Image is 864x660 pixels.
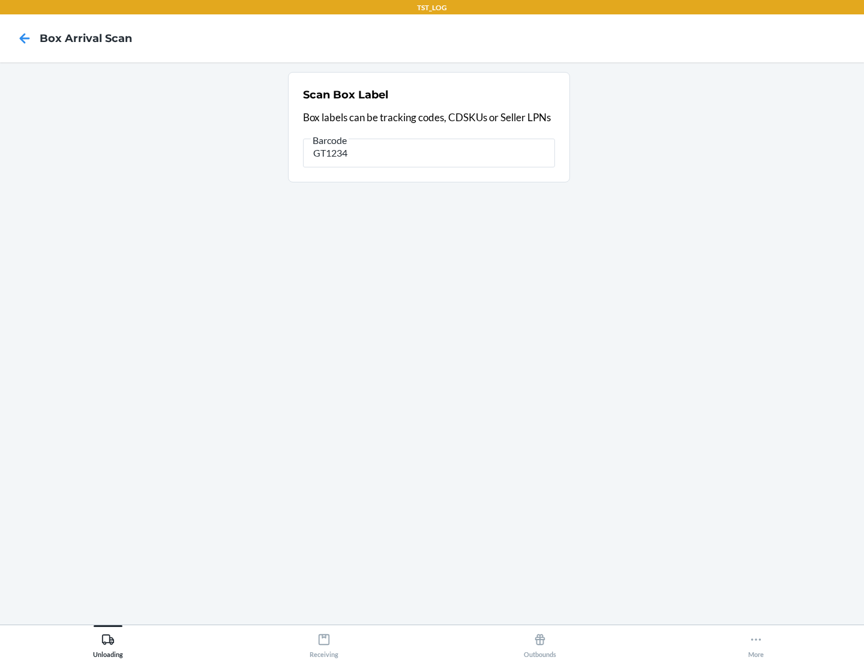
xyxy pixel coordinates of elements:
[524,628,556,658] div: Outbounds
[303,87,388,103] h2: Scan Box Label
[303,110,555,125] p: Box labels can be tracking codes, CDSKUs or Seller LPNs
[311,134,349,146] span: Barcode
[417,2,447,13] p: TST_LOG
[648,625,864,658] button: More
[40,31,132,46] h4: Box Arrival Scan
[432,625,648,658] button: Outbounds
[303,139,555,167] input: Barcode
[310,628,338,658] div: Receiving
[93,628,123,658] div: Unloading
[748,628,764,658] div: More
[216,625,432,658] button: Receiving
